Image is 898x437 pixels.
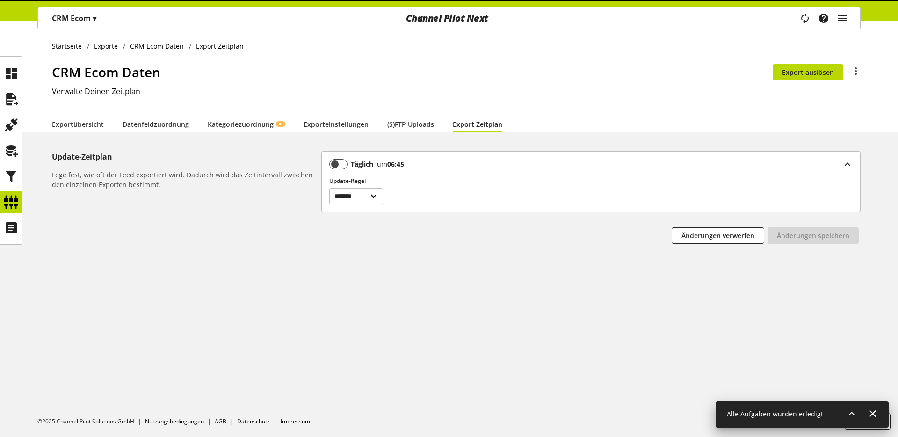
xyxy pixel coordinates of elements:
a: (S)FTP Uploads [387,119,434,129]
a: Export Zeitplan [453,119,502,129]
nav: main navigation [37,7,861,29]
h1: CRM Ecom Daten [52,62,773,82]
a: AGB [215,417,226,425]
a: KategoriezuordnungKI [208,119,285,129]
span: Änderungen speichern [777,231,849,240]
span: Startseite [52,41,82,51]
a: Impressum [281,417,310,425]
a: Nutzungsbedingungen [145,417,204,425]
span: Export auslösen [782,67,834,77]
h5: Update-Zeitplan [52,151,318,162]
span: Alle Aufgaben wurden erledigt [727,409,823,418]
a: Exportübersicht [52,119,104,129]
p: CRM Ecom [52,13,96,24]
div: um [373,159,404,169]
h6: Lege fest, wie oft der Feed exportiert wird. Dadurch wird das Zeitintervall zwischen den einzelne... [52,170,318,189]
span: Exporte [94,41,118,51]
span: Änderungen verwerfen [681,231,754,240]
b: 06:45 [387,160,404,168]
a: Startseite [52,41,87,51]
button: Änderungen speichern [768,227,859,244]
li: ©2025 Channel Pilot Solutions GmbH [37,417,145,426]
span: KI [279,121,282,127]
a: Exporteinstellungen [304,119,369,129]
button: Export auslösen [773,64,843,80]
span: ▾ [93,13,96,23]
span: Update-Regel [329,177,366,185]
a: Exporte [89,41,123,51]
b: Täglich [351,159,373,169]
button: Änderungen verwerfen [672,227,764,244]
a: Datenschutz [237,417,270,425]
a: Datenfeldzuordnung [123,119,189,129]
h2: Verwalte Deinen Zeitplan [52,86,861,97]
